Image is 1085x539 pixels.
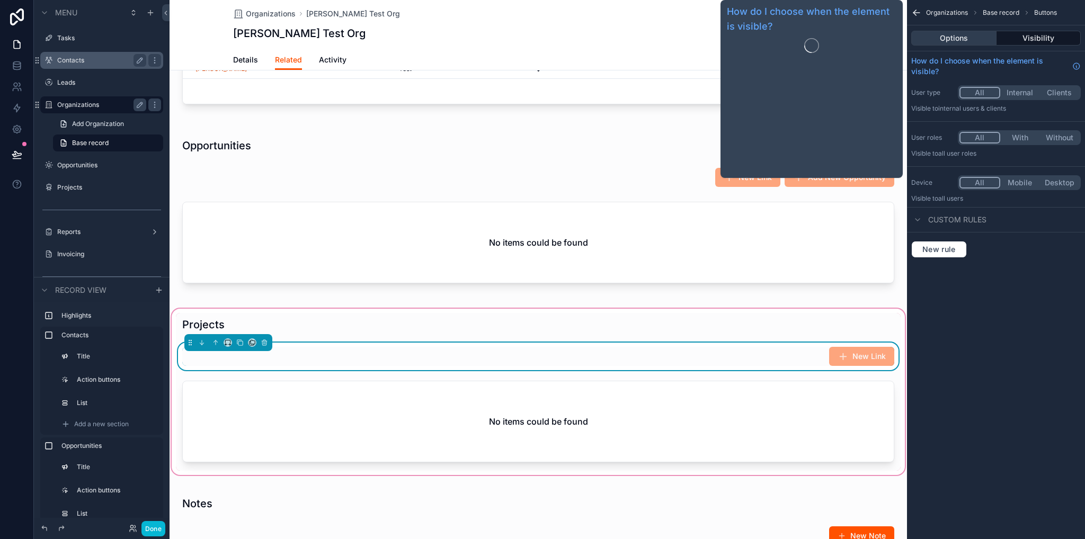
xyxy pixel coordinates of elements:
label: Reports [57,228,146,236]
span: Base record [72,139,109,147]
a: How do I choose when the element is visible? [727,4,896,34]
span: New rule [918,245,960,254]
span: Add Organization [72,120,124,128]
a: How do I choose when the element is visible? [911,56,1081,77]
label: Title [77,352,157,361]
span: Organizations [926,8,968,17]
a: Add Organization [53,115,163,132]
button: All [959,87,1000,98]
button: All [959,132,1000,143]
p: Visible to [911,194,1081,203]
iframe: Guide [727,57,896,174]
button: Internal [1000,87,1040,98]
button: All [959,177,1000,188]
p: Visible to [911,149,1081,158]
label: List [77,509,157,518]
a: [PERSON_NAME] Test Org [306,8,400,19]
button: Desktop [1039,177,1079,188]
span: Add a new section [74,420,129,428]
a: Related [275,50,302,70]
button: Clients [1039,87,1079,98]
label: List [77,399,157,407]
span: All user roles [938,149,976,157]
h1: [PERSON_NAME] Test Org [233,26,366,41]
a: Activity [319,50,346,71]
span: How do I choose when the element is visible? [911,56,1068,77]
label: Title [77,463,157,471]
label: Action buttons [77,486,157,495]
button: Options [911,31,997,46]
span: Internal users & clients [938,104,1006,112]
span: all users [938,194,963,202]
label: Invoicing [57,250,161,258]
button: Visibility [997,31,1081,46]
label: Projects [57,183,161,192]
button: Mobile [1000,177,1040,188]
label: Highlights [61,311,159,320]
span: Base record [983,8,1019,17]
label: User type [911,88,954,97]
span: Buttons [1034,8,1057,17]
button: With [1000,132,1040,143]
span: Activity [319,55,346,65]
span: Custom rules [928,214,986,225]
button: Without [1039,132,1079,143]
span: Related [275,55,302,65]
label: User roles [911,133,954,142]
label: Opportunities [61,442,159,450]
span: Record view [55,284,106,295]
a: Organizations [233,8,296,19]
label: Device [911,178,954,187]
span: Details [233,55,258,65]
label: Action buttons [77,375,157,384]
a: Details [233,50,258,71]
span: Organizations [246,8,296,19]
div: scrollable content [34,302,170,518]
label: Contacts [61,331,159,339]
button: New rule [911,241,967,258]
button: Done [141,521,165,536]
a: Base record [53,134,163,151]
label: Opportunities [57,161,161,169]
p: Visible to [911,104,1081,113]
